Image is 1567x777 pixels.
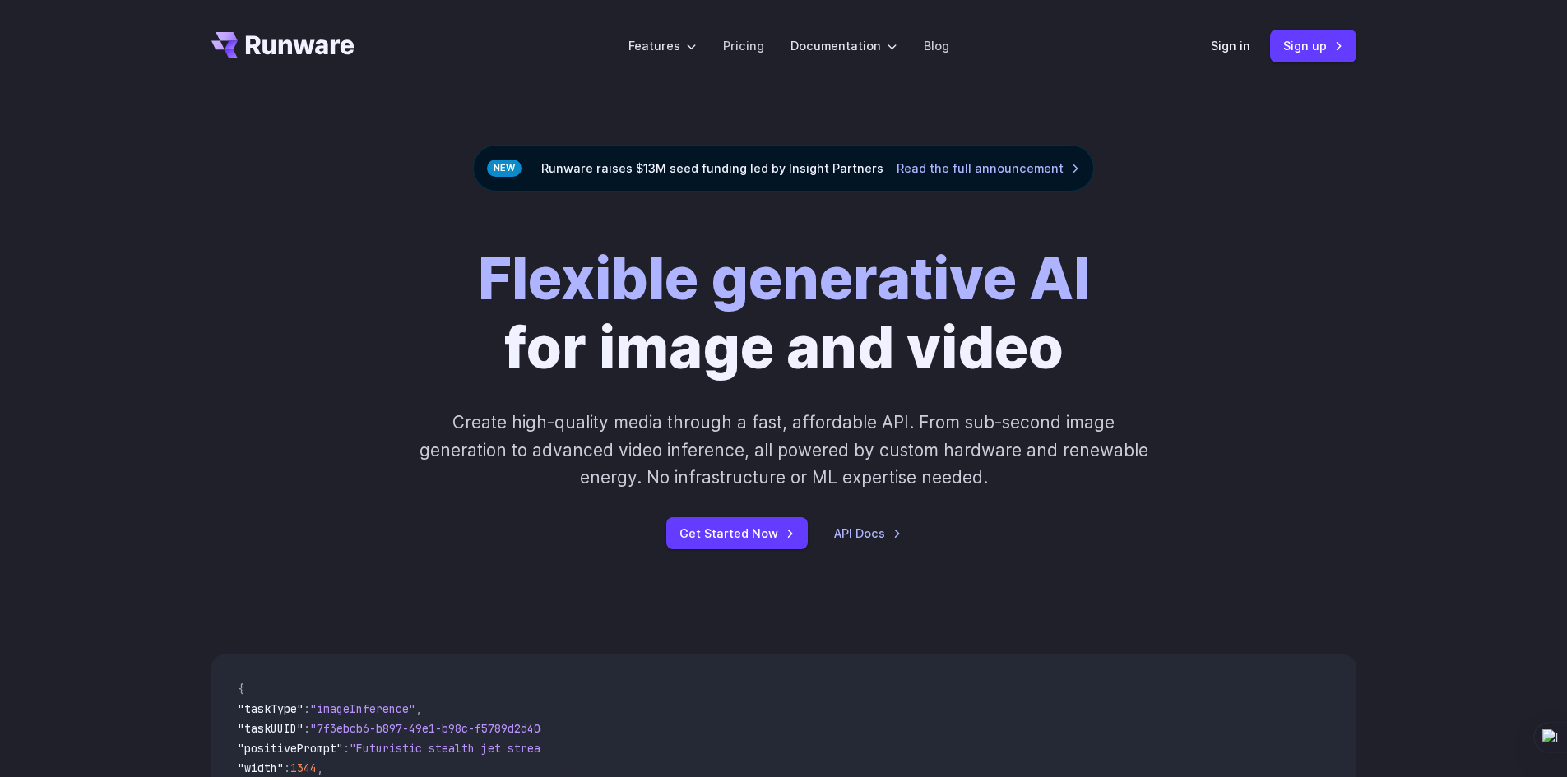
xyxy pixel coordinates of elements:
label: Documentation [790,36,897,55]
span: "width" [238,761,284,775]
a: Sign up [1270,30,1356,62]
span: "taskType" [238,701,304,716]
span: : [304,701,310,716]
p: Create high-quality media through a fast, affordable API. From sub-second image generation to adv... [417,409,1150,491]
span: : [304,721,310,736]
span: : [284,761,290,775]
a: Read the full announcement [897,159,1080,178]
label: Features [628,36,697,55]
span: "taskUUID" [238,721,304,736]
span: { [238,682,244,696]
span: "7f3ebcb6-b897-49e1-b98c-f5789d2d40d7" [310,721,560,736]
span: "imageInference" [310,701,415,716]
a: Go to / [211,32,355,58]
span: , [415,701,422,716]
a: Pricing [723,36,764,55]
a: Get Started Now [666,517,808,549]
a: Blog [924,36,949,55]
a: API Docs [834,524,902,543]
span: : [343,741,350,756]
span: "positivePrompt" [238,741,343,756]
span: "Futuristic stealth jet streaking through a neon-lit cityscape with glowing purple exhaust" [350,741,948,756]
div: Runware raises $13M seed funding led by Insight Partners [473,145,1094,192]
span: 1344 [290,761,317,775]
h1: for image and video [478,244,1090,382]
strong: Flexible generative AI [478,243,1090,313]
a: Sign in [1211,36,1250,55]
span: , [317,761,323,775]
